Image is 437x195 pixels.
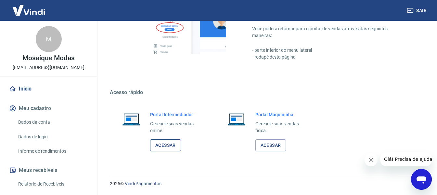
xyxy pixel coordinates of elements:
a: Vindi Pagamentos [125,181,161,186]
p: [EMAIL_ADDRESS][DOMAIN_NAME] [13,64,84,71]
p: - rodapé desta página [252,54,406,61]
img: Imagem de um notebook aberto [118,111,145,127]
img: Imagem de um notebook aberto [223,111,250,127]
iframe: Mensagem da empresa [380,152,432,166]
a: Acessar [255,139,286,151]
h5: Acesso rápido [110,89,421,96]
p: - parte inferior do menu lateral [252,47,406,54]
a: Dados da conta [16,116,89,129]
iframe: Fechar mensagem [365,153,378,166]
div: M [36,26,62,52]
button: Sair [406,5,429,17]
a: Acessar [150,139,181,151]
a: Início [8,82,89,96]
h6: Portal Intermediador [150,111,203,118]
p: Gerencie suas vendas física. [255,120,309,134]
img: Vindi [8,0,50,20]
button: Meu cadastro [8,101,89,116]
span: Olá! Precisa de ajuda? [4,5,55,10]
p: 2025 © [110,180,421,187]
a: Relatório de Recebíveis [16,177,89,191]
a: Dados de login [16,130,89,144]
h6: Portal Maquininha [255,111,309,118]
button: Meus recebíveis [8,163,89,177]
iframe: Botão para abrir a janela de mensagens [411,169,432,190]
p: Mosaique Modas [22,55,74,62]
a: Informe de rendimentos [16,145,89,158]
p: Você poderá retornar para o portal de vendas através das seguintes maneiras: [252,25,406,39]
p: Gerencie suas vendas online. [150,120,203,134]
